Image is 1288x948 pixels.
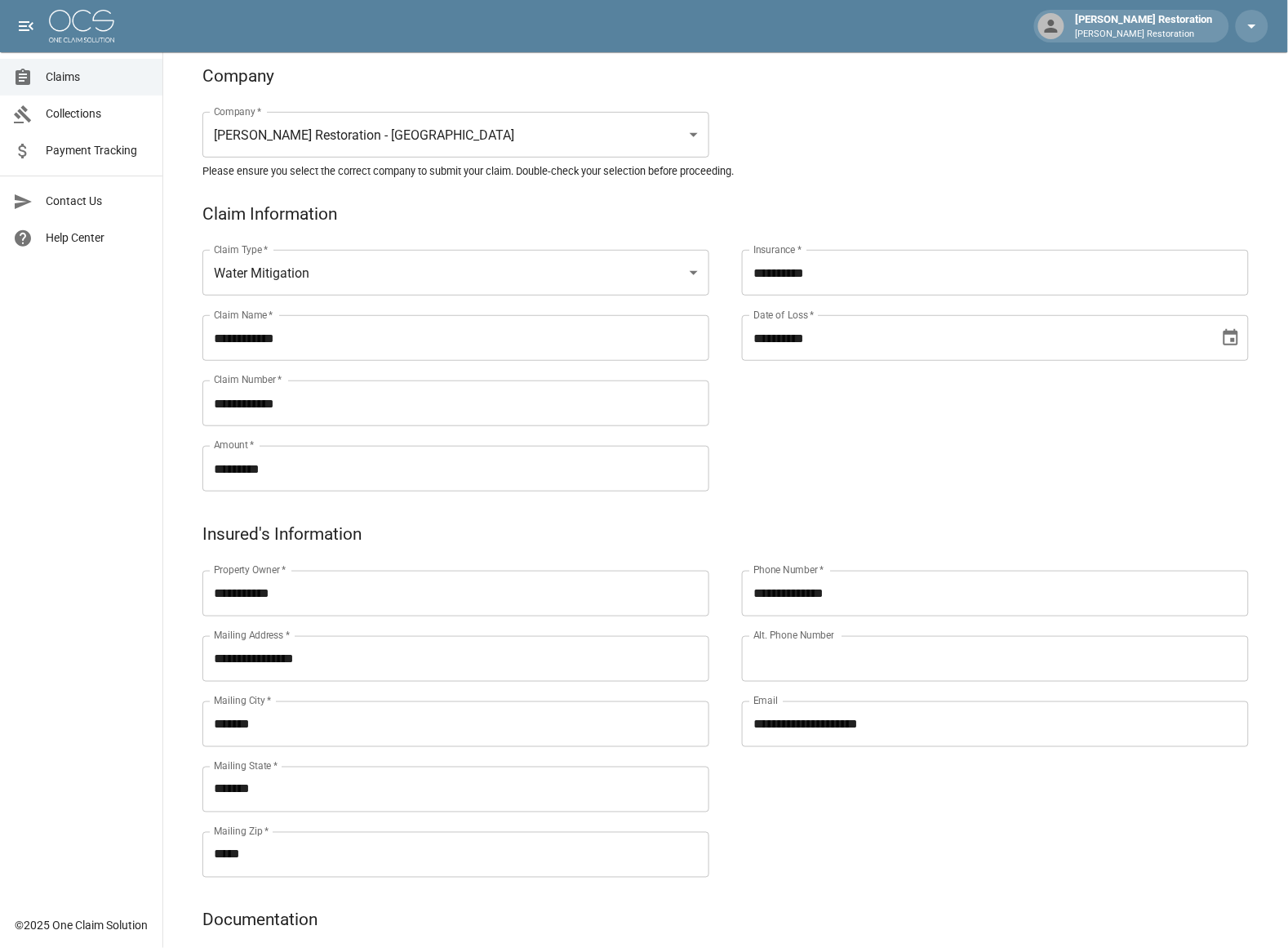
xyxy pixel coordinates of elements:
[15,918,148,934] div: © 2025 One Claim Solution
[10,10,42,42] button: open drawer
[214,563,286,577] label: Property Owner
[214,373,282,387] label: Claim Number
[46,105,149,122] span: Collections
[49,10,114,42] img: ocs-logo-white-transparent.png
[753,308,815,322] label: Date of Loss
[753,243,802,256] label: Insurance
[1069,11,1219,41] div: [PERSON_NAME] Restoration
[46,142,149,159] span: Payment Tracking
[753,563,824,577] label: Phone Number
[214,825,269,839] label: Mailing Zip
[214,105,262,118] label: Company
[46,229,149,247] span: Help Center
[214,243,269,256] label: Claim Type
[202,250,709,296] div: Water Mitigation
[1215,322,1247,354] button: Choose date, selected date is Oct 2, 2025
[214,629,290,643] label: Mailing Address
[214,694,272,708] label: Mailing City
[214,759,278,773] label: Mailing State
[753,694,778,708] label: Email
[1076,28,1213,42] p: [PERSON_NAME] Restoration
[46,69,149,86] span: Claims
[46,193,149,210] span: Contact Us
[214,308,273,322] label: Claim Name
[202,112,709,158] div: [PERSON_NAME] Restoration - [GEOGRAPHIC_DATA]
[753,629,834,643] label: Alt. Phone Number
[202,164,1249,178] h5: Please ensure you select the correct company to submit your claim. Double-check your selection be...
[214,438,255,452] label: Amount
